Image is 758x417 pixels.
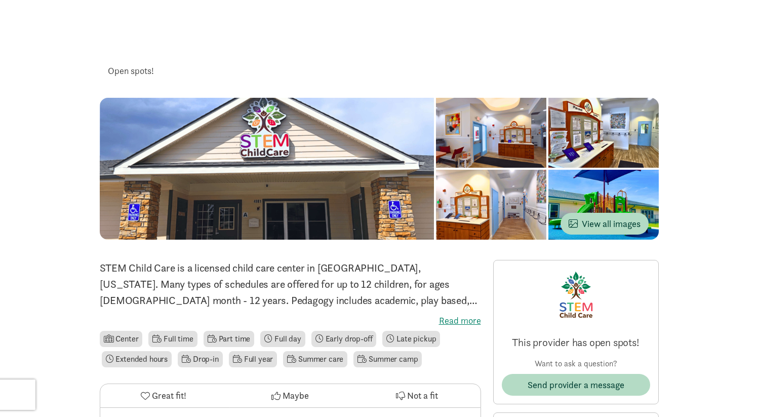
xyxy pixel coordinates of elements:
li: Summer care [283,351,347,367]
p: This provider has open spots! [502,335,650,350]
button: Not a fit [353,384,480,407]
div: Open spots! [100,64,154,78]
button: Great fit! [100,384,227,407]
li: Part time [204,331,254,347]
li: Drop-in [178,351,223,367]
li: Full time [148,331,197,347]
li: Center [100,331,143,347]
label: Read more [100,315,481,327]
span: Maybe [283,389,309,402]
p: STEM Child Care is a licensed child care center in [GEOGRAPHIC_DATA], [US_STATE]. Many types of s... [100,260,481,309]
img: Provider logo [555,269,596,323]
button: Send provider a message [502,374,650,396]
span: View all images [569,217,641,231]
li: Early drop-off [311,331,377,347]
span: Send provider a message [528,378,624,392]
li: Full year [229,351,277,367]
div: STEM Child Care [100,24,659,52]
span: Great fit! [152,389,186,402]
span: Not a fit [407,389,438,402]
button: Maybe [227,384,353,407]
p: Want to ask a question? [502,358,650,370]
li: Full day [260,331,305,347]
li: Summer camp [353,351,422,367]
li: Extended hours [102,351,172,367]
li: Late pickup [382,331,440,347]
button: View all images [561,213,649,235]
